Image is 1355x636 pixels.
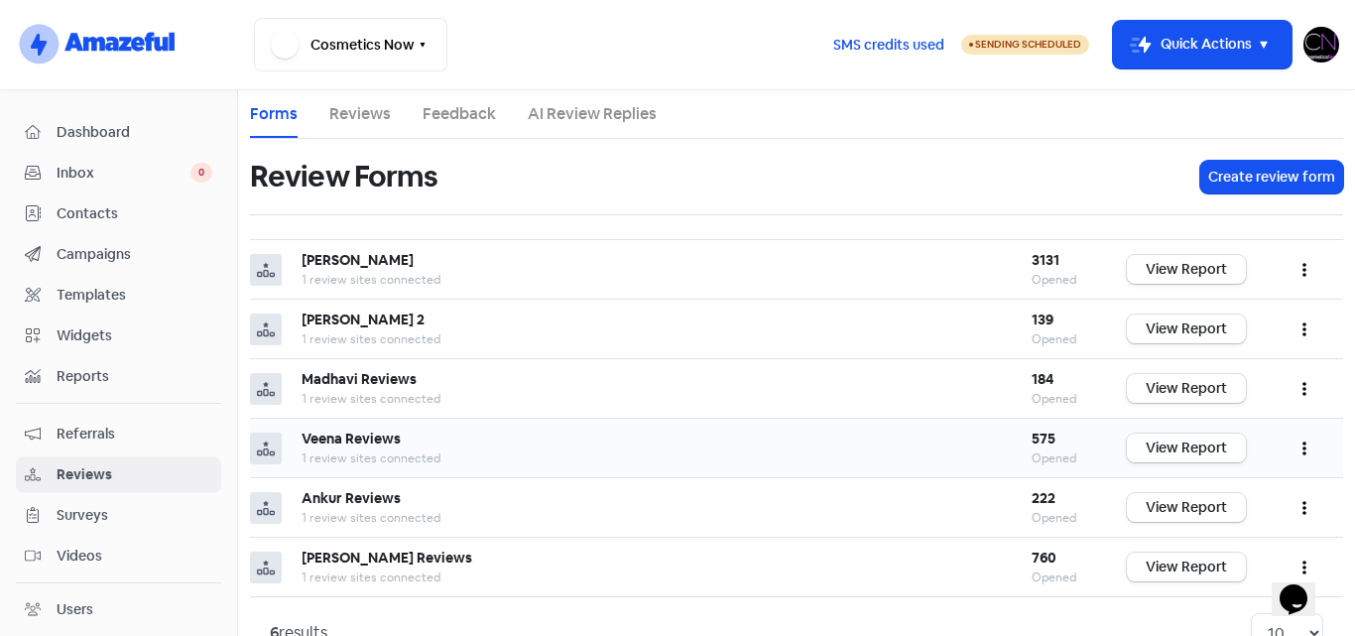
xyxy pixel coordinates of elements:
span: Contacts [57,203,212,224]
span: Referrals [57,424,212,445]
b: Veena Reviews [302,430,401,447]
span: Surveys [57,505,212,526]
a: Forms [250,102,298,126]
span: 1 review sites connected [302,391,440,407]
a: Reviews [16,456,221,493]
a: Surveys [16,497,221,534]
div: Opened [1032,449,1087,467]
a: Reviews [329,102,391,126]
span: Reports [57,366,212,387]
div: Opened [1032,390,1087,408]
b: 760 [1032,549,1056,567]
b: 139 [1032,311,1053,328]
a: Templates [16,277,221,314]
span: Reviews [57,464,212,485]
a: View Report [1127,434,1246,462]
a: Sending Scheduled [961,33,1089,57]
b: 222 [1032,489,1055,507]
b: [PERSON_NAME] 2 [302,311,425,328]
a: Dashboard [16,114,221,151]
a: Reports [16,358,221,395]
h1: Review Forms [250,145,437,208]
a: AI Review Replies [528,102,657,126]
b: 184 [1032,370,1053,388]
b: [PERSON_NAME] [302,251,414,269]
span: Sending Scheduled [975,38,1081,51]
span: 1 review sites connected [302,272,440,288]
button: Cosmetics Now [254,18,447,71]
span: Dashboard [57,122,212,143]
span: 1 review sites connected [302,450,440,466]
a: Widgets [16,318,221,354]
span: Templates [57,285,212,306]
b: 575 [1032,430,1055,447]
div: Opened [1032,509,1087,527]
a: Feedback [423,102,496,126]
span: SMS credits used [833,35,944,56]
span: Campaigns [57,244,212,265]
span: Videos [57,546,212,567]
span: 1 review sites connected [302,331,440,347]
div: Users [57,599,93,620]
button: Create review form [1200,161,1343,193]
a: Referrals [16,416,221,452]
a: View Report [1127,493,1246,522]
button: Quick Actions [1113,21,1292,68]
a: Contacts [16,195,221,232]
a: Inbox 0 [16,155,221,191]
a: Videos [16,538,221,574]
span: Widgets [57,325,212,346]
div: Opened [1032,271,1087,289]
div: Opened [1032,330,1087,348]
a: View Report [1127,553,1246,581]
b: Ankur Reviews [302,489,401,507]
b: [PERSON_NAME] Reviews [302,549,472,567]
iframe: chat widget [1272,557,1335,616]
span: Inbox [57,163,190,184]
a: View Report [1127,374,1246,403]
a: View Report [1127,255,1246,284]
a: SMS credits used [816,33,961,54]
a: View Report [1127,315,1246,343]
b: 3131 [1032,251,1059,269]
span: 0 [190,163,212,183]
div: Opened [1032,569,1087,586]
span: 1 review sites connected [302,570,440,585]
img: User [1303,27,1339,63]
b: Madhavi Reviews [302,370,417,388]
a: Campaigns [16,236,221,273]
a: Users [16,591,221,628]
span: 1 review sites connected [302,510,440,526]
